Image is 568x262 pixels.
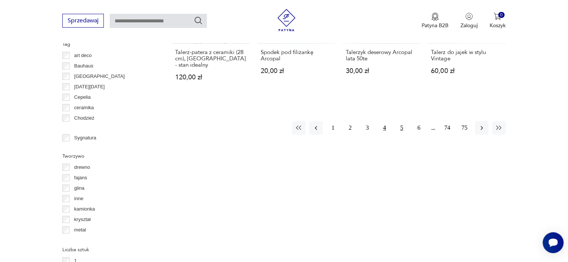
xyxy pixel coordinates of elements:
[175,49,246,68] h3: Talerz-patera z ceramiki (28 cm), [GEOGRAPHIC_DATA] - stan idealny
[460,13,478,29] button: Zaloguj
[431,68,502,74] p: 60,00 zł
[458,121,471,135] button: 75
[498,12,505,18] div: 0
[194,16,203,25] button: Szukaj
[74,195,84,203] p: inne
[460,22,478,29] p: Zaloguj
[74,215,91,224] p: kryształ
[74,62,93,70] p: Bauhaus
[378,121,391,135] button: 4
[543,232,564,253] iframe: Smartsupp widget button
[490,22,506,29] p: Koszyk
[326,121,340,135] button: 1
[74,72,125,81] p: [GEOGRAPHIC_DATA]
[422,13,448,29] button: Patyna B2B
[62,14,104,28] button: Sprzedawaj
[74,184,84,192] p: glina
[346,68,417,74] p: 30,00 zł
[62,246,154,254] p: Liczba sztuk
[494,13,501,20] img: Ikona koszyka
[344,121,357,135] button: 2
[74,134,96,142] p: Sygnatura
[74,226,86,234] p: metal
[261,49,332,62] h3: Spodek pod filiżankę Arcopal
[74,114,94,122] p: Chodzież
[346,49,417,62] h3: Talerzyk deserowy Arcopal lata 50te
[431,13,439,21] img: Ikona medalu
[465,13,473,20] img: Ikonka użytkownika
[422,22,448,29] p: Patyna B2B
[275,9,298,31] img: Patyna - sklep z meblami i dekoracjami vintage
[74,51,92,60] p: art deco
[395,121,409,135] button: 5
[74,163,90,171] p: drewno
[62,152,154,160] p: Tworzywo
[361,121,374,135] button: 3
[261,68,332,74] p: 20,00 zł
[74,83,105,91] p: [DATE][DATE]
[74,93,91,101] p: Cepelia
[441,121,454,135] button: 74
[62,19,104,24] a: Sprzedawaj
[62,40,154,48] p: Tag
[74,104,94,112] p: ceramika
[422,13,448,29] a: Ikona medaluPatyna B2B
[431,49,502,62] h3: Talerz do jajek w stylu Vintage
[74,236,88,244] p: plastik
[74,174,87,182] p: fajans
[412,121,426,135] button: 6
[74,205,95,213] p: kamionka
[74,124,93,133] p: Ćmielów
[175,74,246,81] p: 120,00 zł
[490,13,506,29] button: 0Koszyk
